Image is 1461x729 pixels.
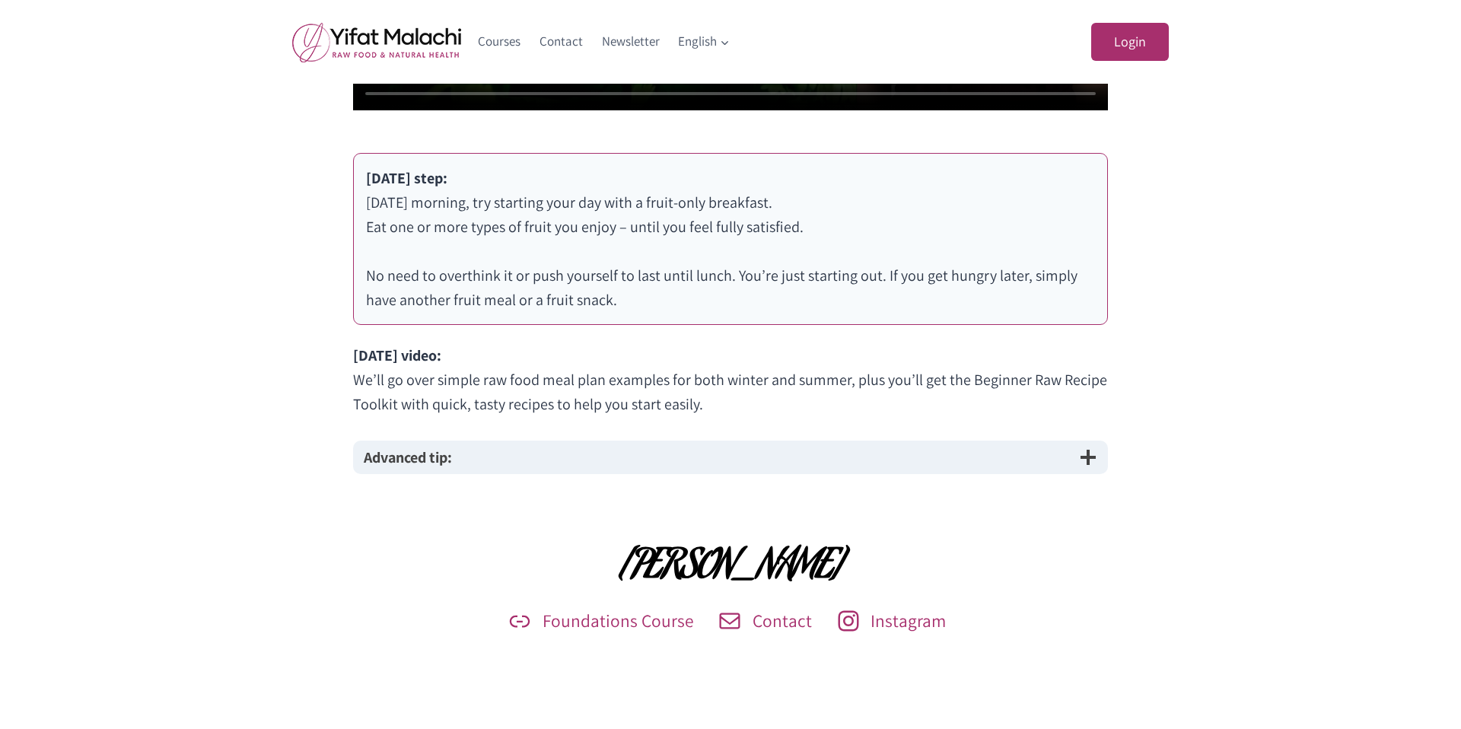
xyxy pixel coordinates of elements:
[353,441,1108,474] button: Advanced tip:
[506,607,702,635] a: Foundations Course
[669,24,740,60] button: Child menu of English
[353,343,1108,416] p: We’ll go over simple raw food meal plan examples for both winter and summer, plus you’ll get the ...
[469,24,740,60] nav: Primary Navigation
[592,24,669,60] a: Newsletter
[366,166,1095,312] p: [DATE] morning, try starting your day with a fruit-only breakfast. Eat one or more types of fruit...
[1091,23,1169,62] a: Login
[835,607,955,635] a: Instagram
[364,447,452,467] strong: Advanced tip:
[292,22,461,62] img: yifat_logo41_en.png
[469,24,530,60] a: Courses
[366,168,447,188] strong: [DATE] step:
[530,24,593,60] a: Contact
[716,607,820,635] a: Contact
[353,345,441,365] strong: [DATE] video:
